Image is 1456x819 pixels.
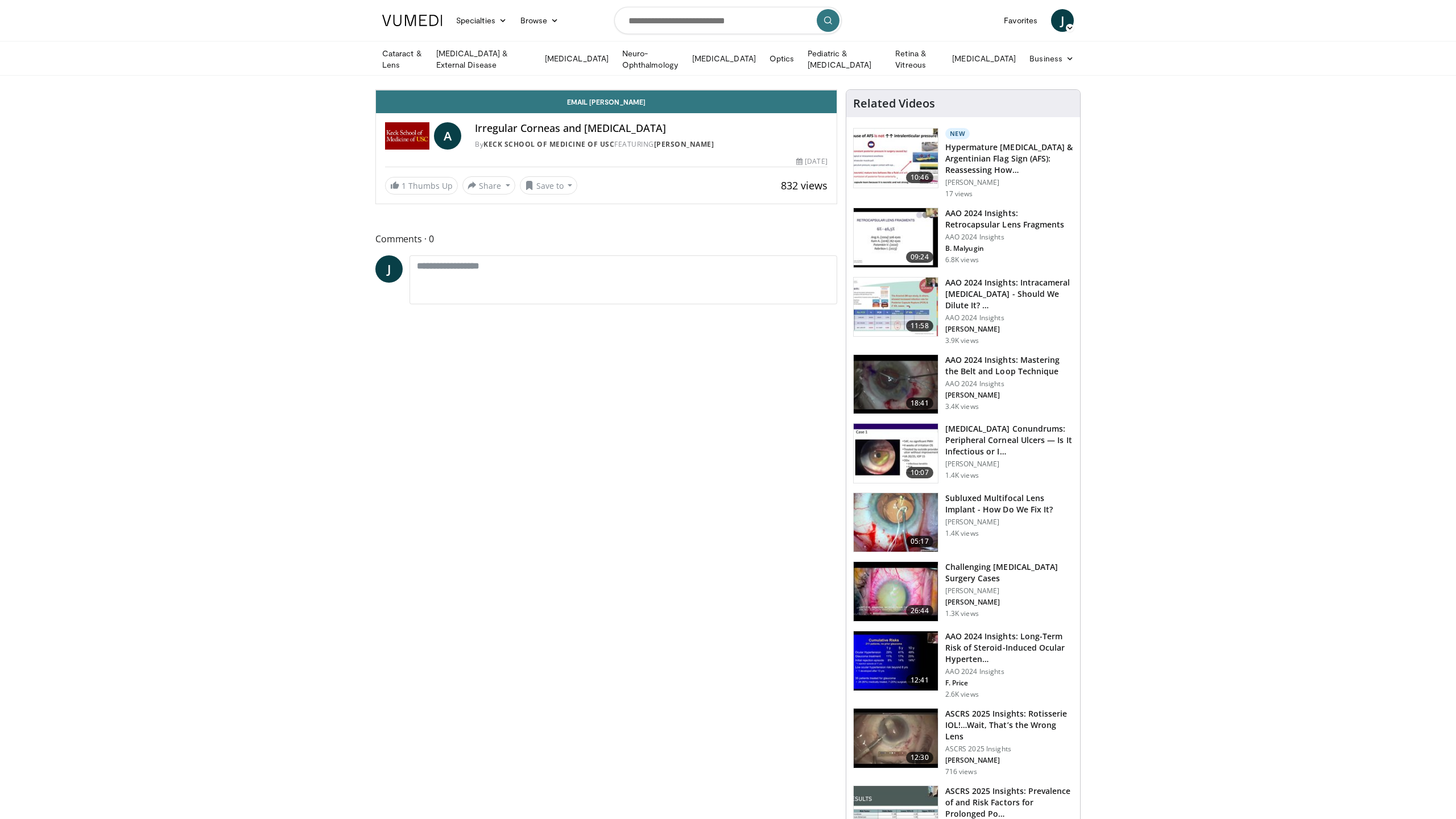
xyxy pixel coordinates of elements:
[434,122,461,150] a: A
[375,48,429,71] a: Cataract & Lens
[382,15,442,26] img: VuMedi Logo
[945,631,1073,665] h3: AAO 2024 Insights: Long-Term Risk of Steroid-Induced Ocular Hyperten…
[945,667,1073,676] p: AAO 2024 Insights
[945,128,970,139] p: New
[945,142,1073,176] h3: Hypermature [MEDICAL_DATA] & Argentinian Flag Sign (AFS): Reassessing How…
[945,529,979,538] p: 1.4K views
[906,752,933,763] span: 12:30
[853,208,1073,268] a: 09:24 AAO 2024 Insights: Retrocapsular Lens Fragments AAO 2024 Insights B. Malyugin 6.8K views
[429,48,538,71] a: [MEDICAL_DATA] & External Disease
[781,179,828,192] span: 832 views
[945,233,1073,242] p: AAO 2024 Insights
[375,231,837,246] span: Comments 0
[945,471,979,480] p: 1.4K views
[945,178,1073,187] p: [PERSON_NAME]
[449,9,514,32] a: Specialties
[945,561,1073,584] h3: Challenging [MEDICAL_DATA] Surgery Cases
[853,97,935,110] h4: Related Videos
[853,561,1073,622] a: 26:44 Challenging [MEDICAL_DATA] Surgery Cases [PERSON_NAME] [PERSON_NAME] 1.3K views
[385,122,429,150] img: Keck School of Medicine of USC
[945,493,1073,515] h3: Subluxed Multifocal Lens Implant - How Do We Fix It?
[906,536,933,547] span: 05:17
[801,48,888,71] a: Pediatric & [MEDICAL_DATA]
[945,460,1073,469] p: [PERSON_NAME]
[945,325,1073,334] p: [PERSON_NAME]
[945,679,1073,688] p: F. Price
[854,278,938,337] img: de733f49-b136-4bdc-9e00-4021288efeb7.150x105_q85_crop-smart_upscale.jpg
[945,379,1073,388] p: AAO 2024 Insights
[853,354,1073,415] a: 18:41 AAO 2024 Insights: Mastering the Belt and Loop Technique AAO 2024 Insights [PERSON_NAME] 3....
[945,598,1073,607] p: [PERSON_NAME]
[854,424,938,483] img: 5ede7c1e-2637-46cb-a546-16fd546e0e1e.150x105_q85_crop-smart_upscale.jpg
[945,744,1073,754] p: ASCRS 2025 Insights
[853,423,1073,483] a: 10:07 [MEDICAL_DATA] Conundrums: Peripheral Corneal Ulcers — Is It Infectious or I… [PERSON_NAME]...
[997,9,1044,32] a: Favorites
[906,467,933,478] span: 10:07
[945,690,979,699] p: 2.6K views
[945,609,979,618] p: 1.3K views
[906,605,933,617] span: 26:44
[945,518,1073,527] p: [PERSON_NAME]
[475,122,828,135] h4: Irregular Corneas and [MEDICAL_DATA]
[854,493,938,552] img: 3fc25be6-574f-41c0-96b9-b0d00904b018.150x105_q85_crop-smart_upscale.jpg
[1051,9,1074,32] a: J
[402,180,406,191] span: 1
[853,277,1073,345] a: 11:58 AAO 2024 Insights: Intracameral [MEDICAL_DATA] - Should We Dilute It? … AAO 2024 Insights [...
[854,631,938,690] img: d1bebadf-5ef8-4c82-bd02-47cdd9740fa5.150x105_q85_crop-smart_upscale.jpg
[853,631,1073,699] a: 12:41 AAO 2024 Insights: Long-Term Risk of Steroid-Induced Ocular Hyperten… AAO 2024 Insights F. ...
[945,756,1073,765] p: [PERSON_NAME]
[520,176,578,195] button: Save to
[1023,47,1081,70] a: Business
[763,47,801,70] a: Optics
[854,709,938,768] img: 5ae980af-743c-4d96-b653-dad8d2e81d53.150x105_q85_crop-smart_upscale.jpg
[854,208,938,267] img: 01f52a5c-6a53-4eb2-8a1d-dad0d168ea80.150x105_q85_crop-smart_upscale.jpg
[945,354,1073,377] h3: AAO 2024 Insights: Mastering the Belt and Loop Technique
[945,336,979,345] p: 3.9K views
[853,708,1073,776] a: 12:30 ASCRS 2025 Insights: Rotisserie IOL!…Wait, That’s the Wrong Lens ASCRS 2025 Insights [PERSO...
[475,139,828,150] div: By FEATURING
[514,9,566,32] a: Browse
[654,139,714,149] a: [PERSON_NAME]
[376,90,837,113] a: Email [PERSON_NAME]
[906,320,933,332] span: 11:58
[385,177,458,195] a: 1 Thumbs Up
[615,48,685,71] a: Neuro-Ophthalmology
[538,47,615,70] a: [MEDICAL_DATA]
[853,128,1073,198] a: 10:46 New Hypermature [MEDICAL_DATA] & Argentinian Flag Sign (AFS): Reassessing How… [PERSON_NAME...
[685,47,763,70] a: [MEDICAL_DATA]
[945,586,1073,595] p: [PERSON_NAME]
[945,189,973,198] p: 17 views
[945,767,977,776] p: 716 views
[853,493,1073,553] a: 05:17 Subluxed Multifocal Lens Implant - How Do We Fix It? [PERSON_NAME] 1.4K views
[945,402,979,411] p: 3.4K views
[945,47,1023,70] a: [MEDICAL_DATA]
[906,675,933,686] span: 12:41
[462,176,515,195] button: Share
[854,562,938,621] img: 05a6f048-9eed-46a7-93e1-844e43fc910c.150x105_q85_crop-smart_upscale.jpg
[945,244,1073,253] p: B. Malyugin
[614,7,842,34] input: Search topics, interventions
[945,313,1073,322] p: AAO 2024 Insights
[945,255,979,264] p: 6.8K views
[945,391,1073,400] p: [PERSON_NAME]
[906,398,933,409] span: 18:41
[945,708,1073,742] h3: ASCRS 2025 Insights: Rotisserie IOL!…Wait, That’s the Wrong Lens
[906,251,933,263] span: 09:24
[945,423,1073,457] h3: [MEDICAL_DATA] Conundrums: Peripheral Corneal Ulcers — Is It Infectious or I…
[375,255,403,283] a: J
[945,277,1073,311] h3: AAO 2024 Insights: Intracameral [MEDICAL_DATA] - Should We Dilute It? …
[854,355,938,414] img: 22a3a3a3-03de-4b31-bd81-a17540334f4a.150x105_q85_crop-smart_upscale.jpg
[906,172,933,183] span: 10:46
[796,156,827,167] div: [DATE]
[888,48,945,71] a: Retina & Vitreous
[945,208,1073,230] h3: AAO 2024 Insights: Retrocapsular Lens Fragments
[483,139,614,149] a: Keck School of Medicine of USC
[854,129,938,188] img: 40c8dcf9-ac14-45af-8571-bda4a5b229bd.150x105_q85_crop-smart_upscale.jpg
